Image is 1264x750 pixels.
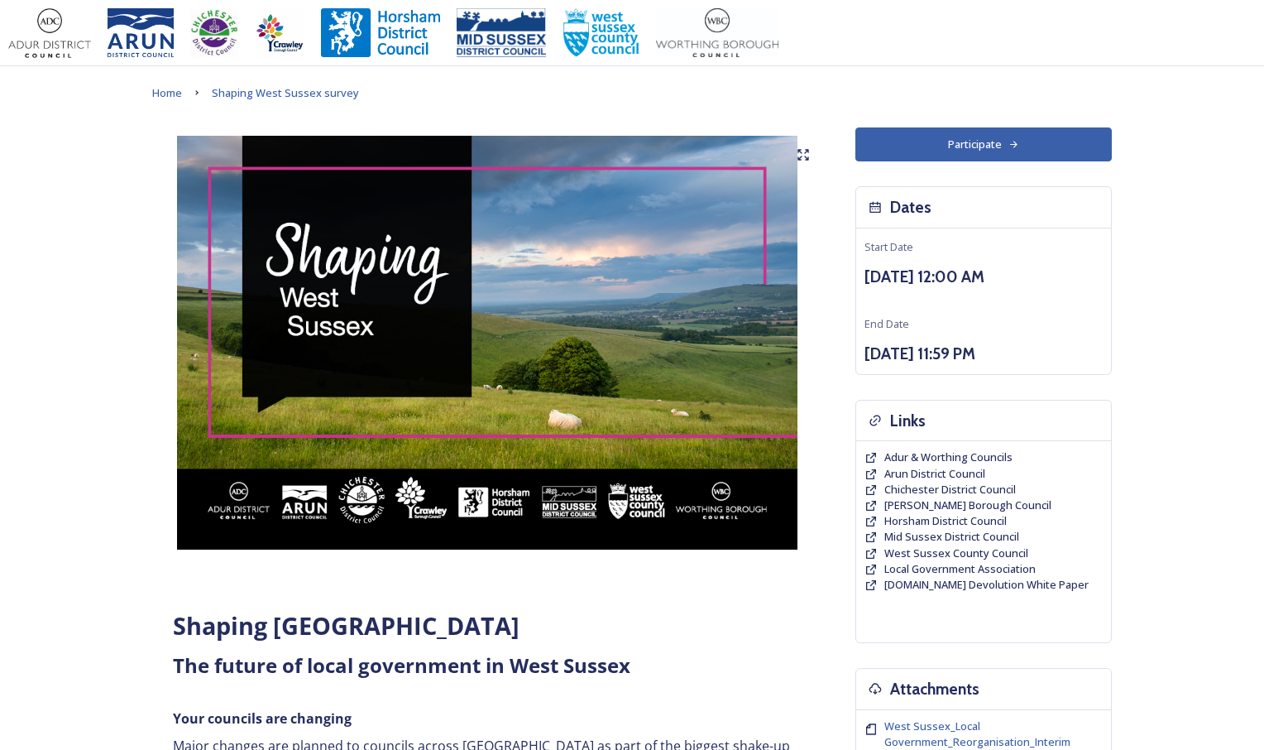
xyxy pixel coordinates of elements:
a: West Sussex County Council [884,546,1028,561]
img: 150ppimsdc%20logo%20blue.png [457,8,546,58]
strong: Shaping [GEOGRAPHIC_DATA] [173,609,519,642]
span: [DOMAIN_NAME] Devolution White Paper [884,577,1089,592]
img: WSCCPos-Spot-25mm.jpg [563,8,640,58]
h3: Dates [890,195,931,219]
a: Local Government Association [884,561,1036,577]
button: Participate [855,127,1112,161]
h3: Links [890,409,926,433]
img: CDC%20Logo%20-%20you%20may%20have%20a%20better%20version.jpg [190,8,238,58]
a: Shaping West Sussex survey [212,83,359,103]
a: Horsham District Council [884,513,1007,529]
a: [PERSON_NAME] Borough Council [884,498,1051,513]
span: Start Date [864,239,913,254]
img: Horsham%20DC%20Logo.jpg [321,8,440,58]
img: Worthing_Adur%20%281%29.jpg [656,8,778,58]
strong: The future of local government in West Sussex [173,651,630,679]
img: Crawley%20BC%20logo.jpg [255,8,304,58]
a: Home [152,83,182,103]
span: Local Government Association [884,561,1036,576]
span: Horsham District Council [884,513,1007,528]
span: Home [152,85,182,100]
a: Chichester District Council [884,482,1016,498]
span: West Sussex County Council [884,546,1028,560]
span: Shaping West Sussex survey [212,85,359,100]
span: [PERSON_NAME] Borough Council [884,498,1051,512]
img: Arun%20District%20Council%20logo%20blue%20CMYK.jpg [108,8,174,58]
a: [DOMAIN_NAME] Devolution White Paper [884,577,1089,593]
span: End Date [864,316,909,331]
strong: Your councils are changing [173,709,352,728]
h3: [DATE] 11:59 PM [864,342,1103,366]
a: Mid Sussex District Council [884,529,1019,545]
span: Mid Sussex District Council [884,529,1019,544]
a: Arun District Council [884,466,985,482]
a: Adur & Worthing Councils [884,450,1013,465]
span: Adur & Worthing Councils [884,450,1013,464]
h3: [DATE] 12:00 AM [864,265,1103,289]
span: Arun District Council [884,466,985,481]
h3: Attachments [890,677,979,701]
img: Adur%20logo%20%281%29.jpeg [8,8,91,58]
